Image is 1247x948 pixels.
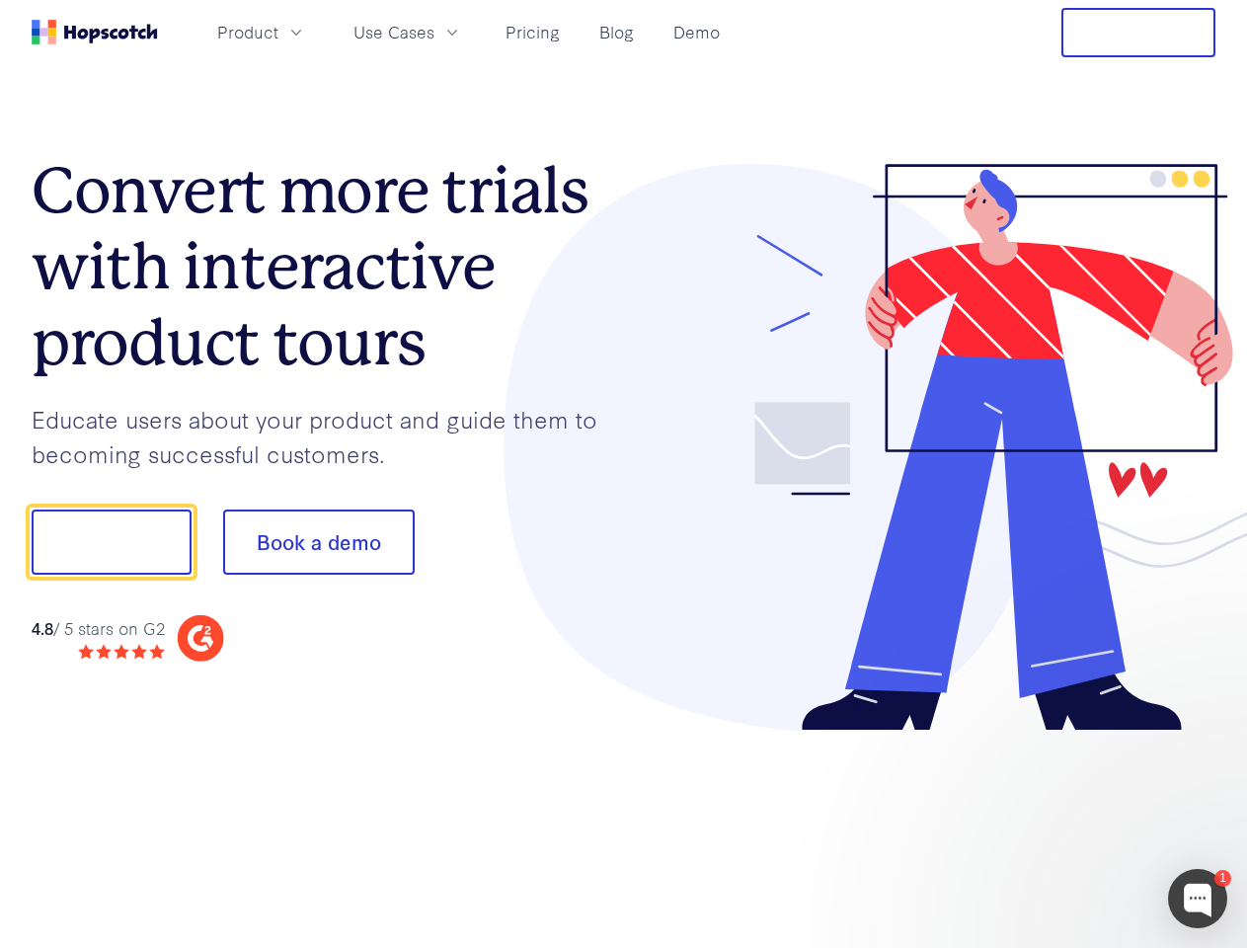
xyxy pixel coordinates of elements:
h1: Convert more trials with interactive product tours [32,153,624,380]
button: Free Trial [1061,8,1215,57]
a: Pricing [498,16,568,48]
button: Book a demo [223,510,415,575]
a: Home [32,20,158,44]
span: Product [217,20,278,44]
button: Use Cases [342,16,474,48]
a: Blog [591,16,642,48]
div: / 5 stars on G2 [32,616,165,641]
span: Use Cases [353,20,434,44]
p: Educate users about your product and guide them to becoming successful customers. [32,402,624,470]
button: Show me! [32,510,192,575]
a: Demo [665,16,728,48]
div: 1 [1214,870,1231,887]
button: Product [205,16,318,48]
strong: 4.8 [32,616,53,639]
